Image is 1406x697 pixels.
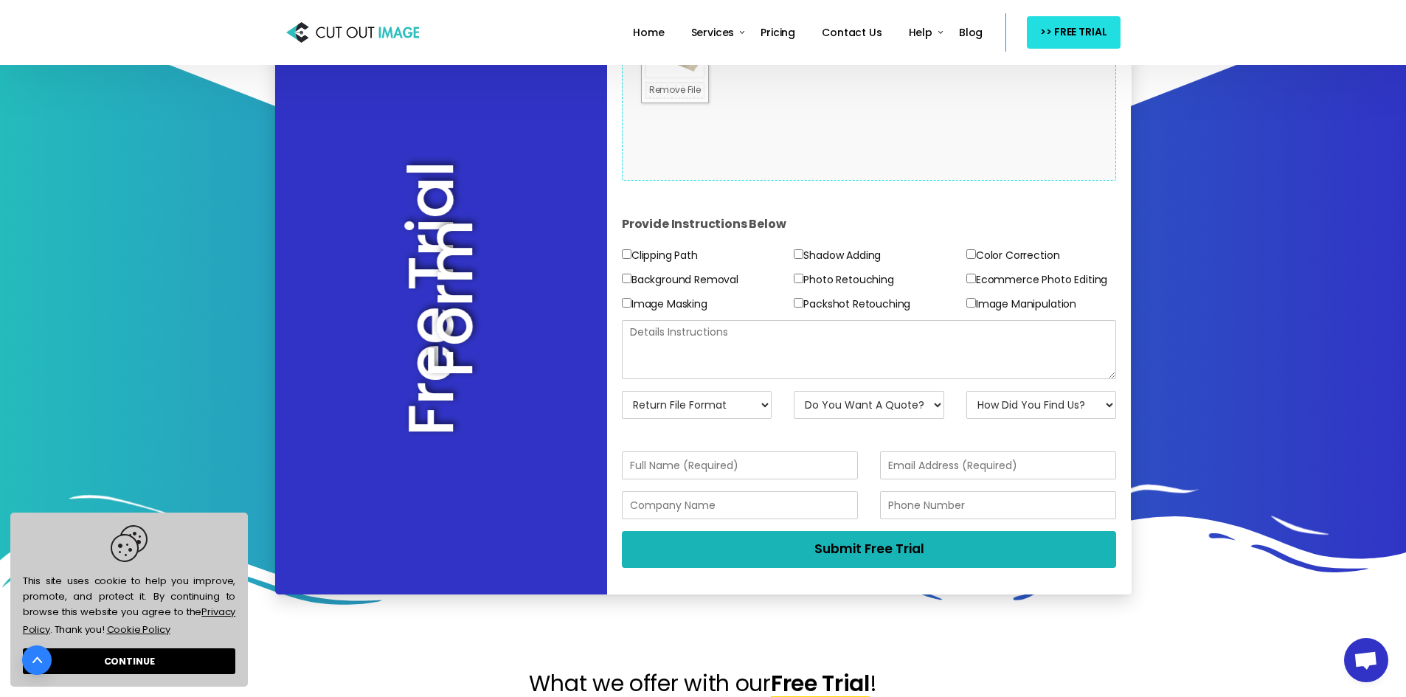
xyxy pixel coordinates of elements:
img: Cut Out Image [286,18,419,46]
div: cookieconsent [10,513,248,687]
span: Services [691,25,735,40]
span: Pricing [761,25,795,40]
a: >> FREE TRIAL [1027,16,1120,48]
label: Photo Retouching [794,271,893,289]
input: Color Correction [966,249,976,259]
a: Blog [953,16,988,49]
a: Help [903,16,938,49]
h2: Free Trial Form [422,155,460,443]
a: Remove File [645,82,704,99]
input: Image Manipulation [966,298,976,308]
label: Packshot Retouching [794,295,910,313]
input: Clipping Path [622,249,631,259]
label: Background Removal [622,271,738,289]
input: Full Name (Required) [622,451,858,479]
label: Image Masking [622,295,707,313]
a: Contact Us [816,16,887,49]
input: Image Masking [622,298,631,308]
span: Contact Us [822,25,882,40]
a: Services [685,16,741,49]
a: Pricing [755,16,801,49]
input: Shadow Adding [794,249,803,259]
button: Submit Free Trial [622,531,1117,567]
input: Background Removal [622,274,631,283]
a: Go to top [22,645,52,675]
a: Privacy Policy [23,605,235,637]
input: Packshot Retouching [794,298,803,308]
span: Help [909,25,932,40]
h4: Provide Instructions Below [622,202,1117,246]
a: dismiss cookie message [23,648,235,674]
span: Blog [959,25,983,40]
span: Home [633,25,664,40]
label: Shadow Adding [794,246,881,265]
input: Email Address (Required) [880,451,1116,479]
label: Color Correction [966,246,1059,265]
a: learn more about cookies [105,620,172,639]
input: Phone Number [880,491,1116,519]
label: Image Manipulation [966,295,1076,313]
input: Photo Retouching [794,274,803,283]
span: >> FREE TRIAL [1040,23,1107,41]
label: Clipping Path [622,246,698,265]
span: This site uses cookie to help you improve, promote, and protect it. By continuing to browse this ... [23,525,235,639]
input: Ecommerce Photo Editing [966,274,976,283]
label: Ecommerce Photo Editing [966,271,1107,289]
input: Company Name [622,491,858,519]
div: Open chat [1344,638,1388,682]
a: Home [627,16,670,49]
